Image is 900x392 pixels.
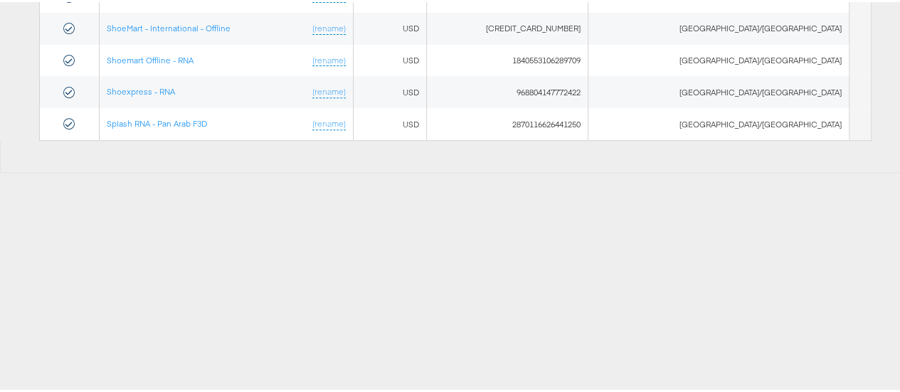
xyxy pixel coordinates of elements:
a: Shoexpress - RNA [107,84,175,95]
a: (rename) [312,116,346,128]
a: (rename) [312,21,346,33]
td: USD [353,106,426,138]
td: [GEOGRAPHIC_DATA]/[GEOGRAPHIC_DATA] [588,11,849,43]
a: Splash RNA - Pan Arab F3D [107,116,207,127]
td: [GEOGRAPHIC_DATA]/[GEOGRAPHIC_DATA] [588,43,849,75]
td: USD [353,11,426,43]
td: 1840553106289709 [426,43,588,75]
td: 2870116626441250 [426,106,588,138]
td: 968804147772422 [426,74,588,106]
a: ShoeMart - International - Offline [107,21,231,31]
td: USD [353,74,426,106]
td: [CREDIT_CARD_NUMBER] [426,11,588,43]
td: [GEOGRAPHIC_DATA]/[GEOGRAPHIC_DATA] [588,74,849,106]
a: (rename) [312,84,346,96]
a: Shoemart Offline - RNA [107,53,194,63]
td: [GEOGRAPHIC_DATA]/[GEOGRAPHIC_DATA] [588,106,849,138]
td: USD [353,43,426,75]
a: (rename) [312,53,346,65]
